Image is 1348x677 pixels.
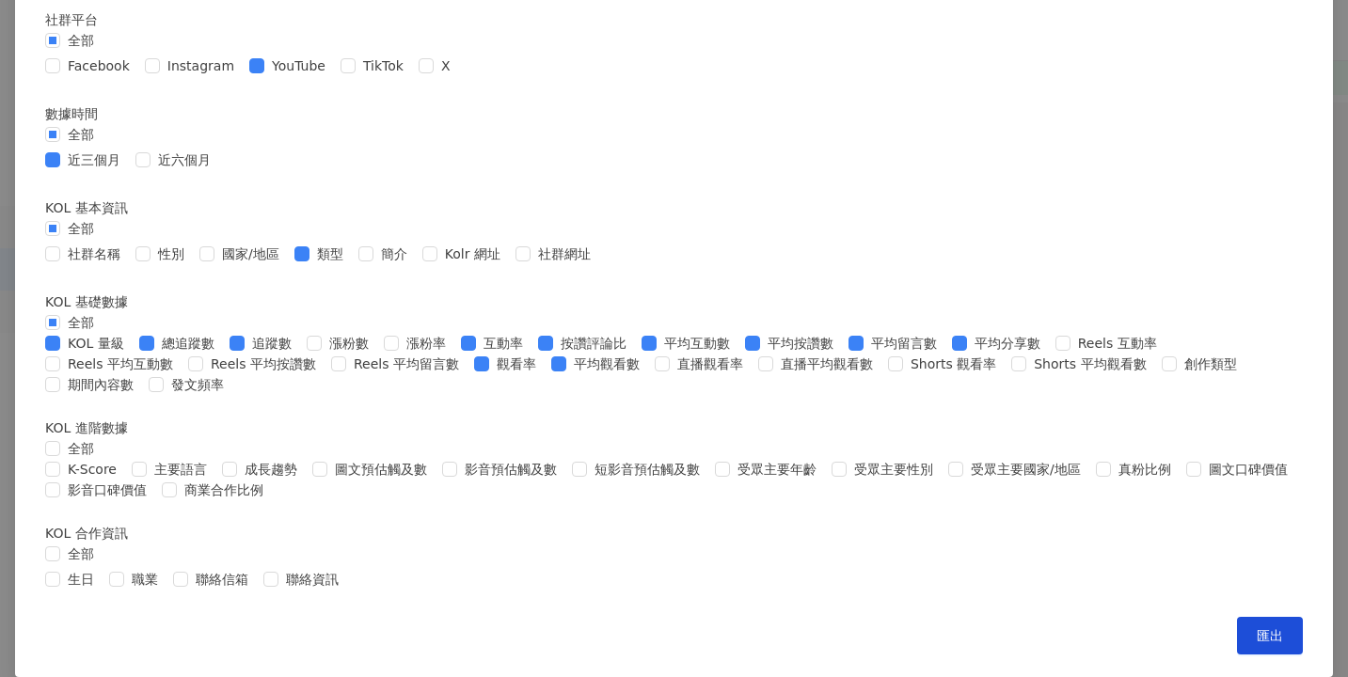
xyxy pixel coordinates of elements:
span: X [434,55,458,76]
span: 漲粉數 [322,333,376,354]
span: Kolr 網址 [437,244,508,264]
span: Reels 平均留言數 [346,354,467,374]
button: 匯出 [1237,617,1303,654]
span: 影音口碑價值 [60,480,154,500]
span: 受眾主要年齡 [730,459,824,480]
span: 平均留言數 [864,333,944,354]
span: 漲粉率 [399,333,453,354]
span: 直播觀看率 [670,354,751,374]
span: 全部 [60,312,102,333]
span: Shorts 觀看率 [903,354,1004,374]
span: 全部 [60,438,102,459]
span: KOL 量級 [60,333,132,354]
span: 互動率 [476,333,531,354]
span: 觀看率 [489,354,544,374]
span: 簡介 [373,244,415,264]
span: 圖文口碑價值 [1201,459,1295,480]
span: 生日 [60,569,102,590]
span: 創作類型 [1177,354,1245,374]
span: 聯絡信箱 [188,569,256,590]
span: 按讚評論比 [553,333,634,354]
span: 全部 [60,218,102,239]
span: YouTube [264,55,333,76]
span: 近六個月 [151,150,218,170]
span: TikTok [356,55,411,76]
span: Reels 平均按讚數 [203,354,324,374]
div: KOL 基本資訊 [45,197,1303,218]
span: K-Score [60,459,124,480]
span: 社群網址 [531,244,598,264]
span: 聯絡資訊 [278,569,346,590]
span: 圖文預估觸及數 [327,459,435,480]
span: 直播平均觀看數 [773,354,880,374]
div: KOL 基礎數據 [45,291,1303,312]
span: 平均按讚數 [760,333,841,354]
span: 全部 [60,124,102,145]
span: Reels 互動率 [1070,333,1165,354]
span: Instagram [160,55,242,76]
span: 發文頻率 [164,374,231,395]
span: 商業合作比例 [177,480,271,500]
span: 追蹤數 [245,333,299,354]
span: 近三個月 [60,150,128,170]
span: 平均分享數 [967,333,1048,354]
span: 真粉比例 [1111,459,1179,480]
span: 社群名稱 [60,244,128,264]
span: 期間內容數 [60,374,141,395]
span: 類型 [309,244,351,264]
div: KOL 進階數據 [45,417,1303,438]
div: KOL 合作資訊 [45,523,1303,543]
div: 數據時間 [45,103,1303,124]
span: 影音預估觸及數 [457,459,564,480]
span: Shorts 平均觀看數 [1026,354,1153,374]
span: 平均觀看數 [566,354,647,374]
span: 職業 [124,569,166,590]
span: Reels 平均互動數 [60,354,181,374]
span: 主要語言 [147,459,214,480]
span: 總追蹤數 [154,333,222,354]
span: 受眾主要性別 [847,459,941,480]
span: 匯出 [1257,628,1283,643]
span: Facebook [60,55,137,76]
span: 性別 [151,244,192,264]
span: 全部 [60,543,102,564]
span: 全部 [60,30,102,51]
span: 受眾主要國家/地區 [963,459,1088,480]
span: 國家/地區 [214,244,287,264]
span: 短影音預估觸及數 [587,459,707,480]
span: 成長趨勢 [237,459,305,480]
div: 社群平台 [45,9,1303,30]
span: 平均互動數 [657,333,737,354]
